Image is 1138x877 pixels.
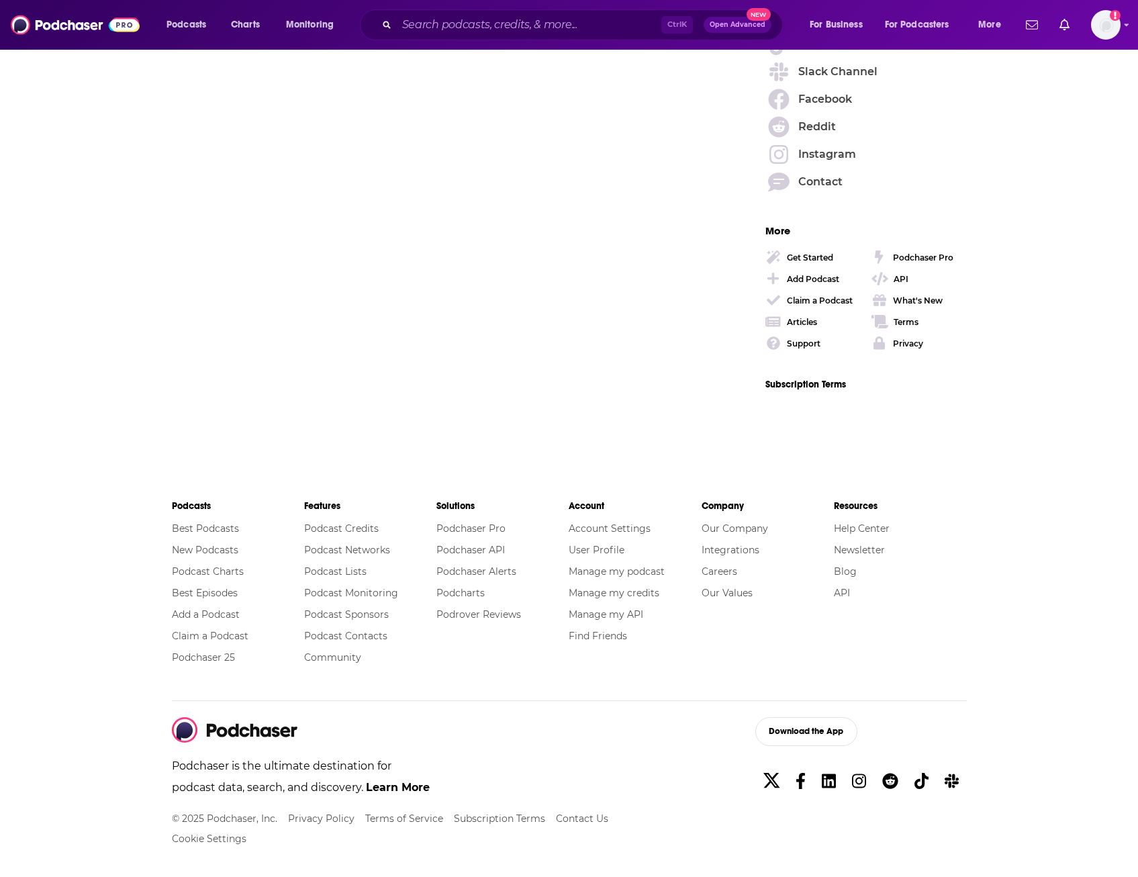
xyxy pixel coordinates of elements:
[569,587,659,599] a: Manage my credits
[172,544,238,556] a: New Podcasts
[798,177,843,187] span: Contact
[893,338,923,349] div: Privacy
[172,630,248,642] a: Claim a Podcast
[304,651,361,663] a: Community
[800,14,880,36] button: open menu
[172,717,298,743] img: Podchaser - Follow, Share and Rate Podcasts
[366,781,430,794] a: Learn More
[304,565,367,578] a: Podcast Lists
[172,651,235,663] a: Podchaser 25
[11,12,140,38] img: Podchaser - Follow, Share and Rate Podcasts
[569,630,627,642] a: Find Friends
[172,833,246,845] button: Cookie Settings
[172,565,244,578] a: Podcast Charts
[798,94,852,105] span: Facebook
[157,14,224,36] button: open menu
[710,21,765,28] span: Open Advanced
[893,252,953,263] div: Podchaser Pro
[893,295,943,306] div: What's New
[758,766,785,796] a: X/Twitter
[436,565,516,578] a: Podchaser Alerts
[569,494,701,518] li: Account
[969,14,1018,36] button: open menu
[798,39,835,50] span: TikTok
[834,544,885,556] a: Newsletter
[787,274,839,284] div: Add Podcast
[747,8,771,21] span: New
[436,522,506,535] a: Podchaser Pro
[787,252,833,263] div: Get Started
[172,587,238,599] a: Best Episodes
[816,766,841,796] a: Linkedin
[304,630,387,642] a: Podcast Contacts
[871,314,967,330] a: Terms
[304,587,398,599] a: Podcast Monitoring
[569,522,651,535] a: Account Settings
[765,314,861,330] a: Articles
[939,766,964,796] a: Slack
[787,295,853,306] div: Claim a Podcast
[765,116,967,138] a: Reddit
[787,338,820,349] div: Support
[765,171,967,193] a: Contact
[702,544,759,556] a: Integrations
[877,766,904,796] a: Reddit
[397,14,661,36] input: Search podcasts, credits, & more...
[1091,10,1121,40] button: Show profile menu
[798,149,856,160] span: Instagram
[304,608,389,620] a: Podcast Sponsors
[871,271,967,287] a: API
[1091,10,1121,40] span: Logged in as justin.terrell
[702,522,768,535] a: Our Company
[1021,13,1043,36] a: Show notifications dropdown
[288,813,354,825] a: Privacy Policy
[231,15,260,34] span: Charts
[304,522,379,535] a: Podcast Credits
[373,9,796,40] div: Search podcasts, credits, & more...
[790,766,811,796] a: Facebook
[222,14,268,36] a: Charts
[172,494,304,518] li: Podcasts
[1054,13,1075,36] a: Show notifications dropdown
[765,379,846,390] a: Subscription Terms
[304,494,436,518] li: Features
[569,608,643,620] a: Manage my API
[885,15,949,34] span: For Podcasters
[798,122,836,132] span: Reddit
[765,293,861,309] a: Claim a Podcast
[702,494,834,518] li: Company
[894,317,918,327] div: Terms
[755,717,858,746] button: Download the App
[172,809,277,828] li: © 2025 Podchaser, Inc.
[871,250,967,266] a: Podchaser Pro
[436,587,485,599] a: Podcharts
[765,336,861,352] a: Support
[847,766,871,796] a: Instagram
[1110,10,1121,21] svg: Add a profile image
[436,544,505,556] a: Podchaser API
[172,522,239,535] a: Best Podcasts
[765,89,967,111] a: Facebook
[1091,10,1121,40] img: User Profile
[909,766,934,796] a: TikTok
[765,144,967,166] a: Instagram
[834,565,857,578] a: Blog
[871,293,967,309] a: What's New
[834,522,890,535] a: Help Center
[702,565,737,578] a: Careers
[798,66,878,77] span: Slack Channel
[569,565,665,578] a: Manage my podcast
[765,271,861,287] a: Add Podcast
[277,14,351,36] button: open menu
[172,755,432,809] p: Podchaser is the ultimate destination for podcast data, search, and discovery.
[436,494,569,518] li: Solutions
[556,813,608,825] a: Contact Us
[167,15,206,34] span: Podcasts
[765,224,790,237] span: More
[834,587,850,599] a: API
[704,17,771,33] button: Open AdvancedNew
[871,336,967,352] a: Privacy
[436,608,521,620] a: Podrover Reviews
